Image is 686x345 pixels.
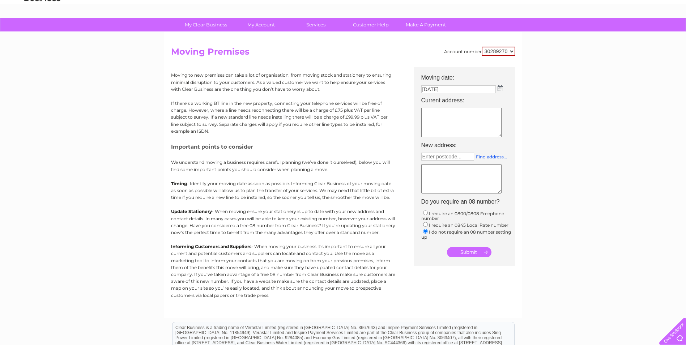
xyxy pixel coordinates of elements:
img: logo.png [24,19,61,41]
a: My Clear Business [176,18,236,31]
th: Moving date: [418,67,519,83]
a: Make A Payment [396,18,456,31]
p: - Identify your moving date as soon as possible. Informing Clear Business of your moving date as ... [171,180,395,201]
a: Find address... [476,154,507,159]
a: 0333 014 3131 [550,4,600,13]
th: Current address: [418,95,519,106]
p: - When moving ensure your stationery is up to date with your new address and contact details. In ... [171,208,395,236]
p: We understand moving a business requires careful planning (we’ve done it ourselves!), below you w... [171,159,395,172]
b: Timing [171,181,187,186]
a: Contact [638,31,656,36]
a: Energy [577,31,593,36]
a: Telecoms [597,31,619,36]
b: Update Stationery [171,209,212,214]
p: Moving to new premises can take a lot of organisation, from moving stock and stationery to ensuri... [171,72,395,93]
p: If there’s a working BT line in the new property, connecting your telephone services will be free... [171,100,395,135]
th: New address: [418,140,519,151]
div: Account number [444,47,515,56]
b: Informing Customers and Suppliers [171,244,251,249]
div: Clear Business is a trading name of Verastar Limited (registered in [GEOGRAPHIC_DATA] No. 3667643... [172,4,514,35]
a: Log out [662,31,679,36]
h5: Important points to consider [171,144,395,150]
input: Submit [447,247,491,257]
td: I require an 0800/0808 Freephone number I require an 0845 Local Rate number I do not require an 0... [418,208,519,242]
a: My Account [231,18,291,31]
a: Blog [623,31,634,36]
a: Customer Help [341,18,401,31]
p: - When moving your business it’s important to ensure all your current and potential customers and... [171,243,395,299]
th: Do you require an 08 number? [418,196,519,207]
img: ... [498,85,503,91]
h2: Moving Premises [171,47,515,60]
a: Water [559,31,572,36]
a: Services [286,18,346,31]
